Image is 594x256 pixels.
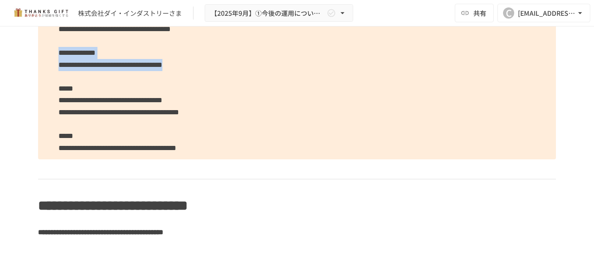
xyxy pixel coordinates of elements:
[205,4,353,22] button: 【2025年9月】①今後の運用についてのご案内/THANKS GIFTキックオフMTG
[78,8,182,18] div: 株式会社ダイ・インダストリーさま
[211,7,325,19] span: 【2025年9月】①今後の運用についてのご案内/THANKS GIFTキックオフMTG
[11,6,71,20] img: mMP1OxWUAhQbsRWCurg7vIHe5HqDpP7qZo7fRoNLXQh
[518,7,575,19] div: [EMAIL_ADDRESS][DOMAIN_NAME]
[473,8,486,18] span: 共有
[503,7,514,19] div: C
[497,4,590,22] button: C[EMAIL_ADDRESS][DOMAIN_NAME]
[455,4,494,22] button: 共有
